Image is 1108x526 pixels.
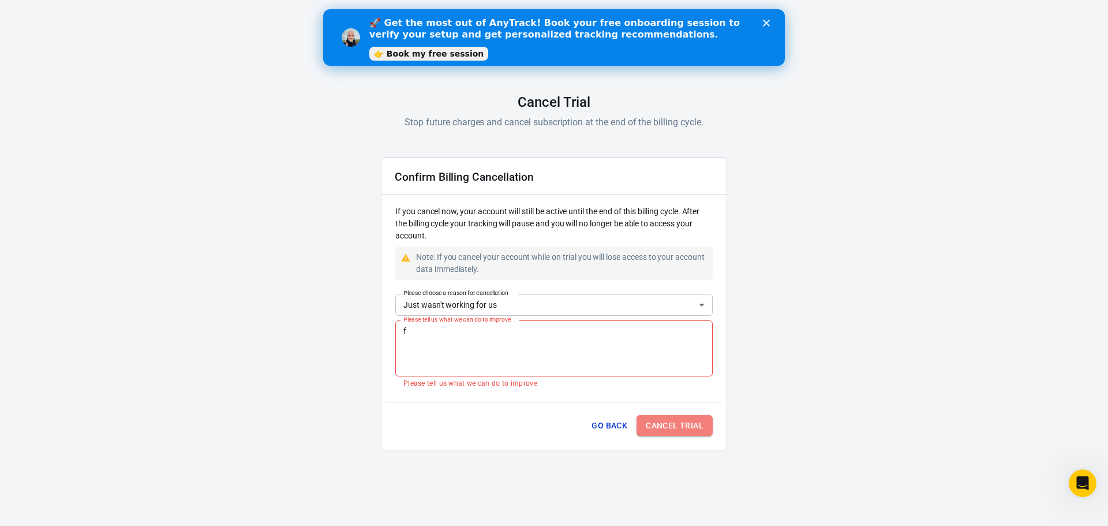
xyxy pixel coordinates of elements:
iframe: Intercom live chat banner [323,9,785,66]
label: Please tell us what we can do to improve [403,315,511,324]
p: Stop future charges and cancel subscription at the end of the billing cycle. [405,115,703,129]
div: Close [440,10,451,17]
p: If you cancel now, your account will still be active until the end of this billing cycle. After t... [395,206,713,242]
p: Please tell us what we can do to improve [403,379,705,388]
h1: Cancel Trial [518,94,590,110]
textarea: f [403,325,705,371]
div: Just wasn't working for us [395,294,713,315]
iframe: Intercom live chat [1069,469,1096,497]
h2: Confirm Billing Cancellation [395,171,534,183]
div: Note: If you cancel your account while on trial you will lose access to your account data immedia... [416,251,708,275]
button: Go Back [587,415,632,437]
button: Cancel Trial [637,415,713,437]
label: Please choose a reason for cancellation [403,289,508,297]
